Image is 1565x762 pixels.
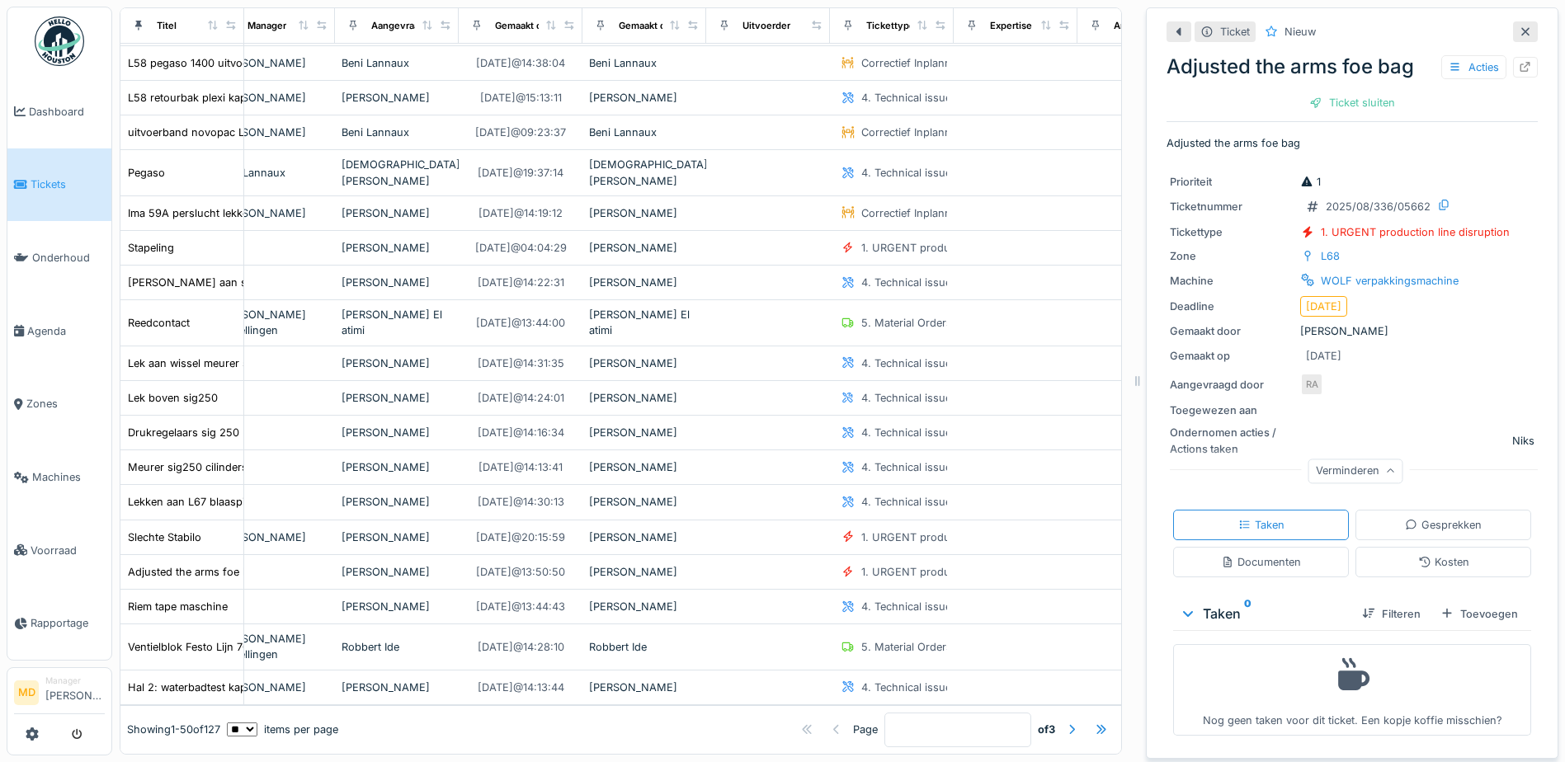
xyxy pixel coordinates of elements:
div: [PERSON_NAME] bestellingen [218,631,328,662]
div: [DATE] @ 14:28:10 [478,639,564,655]
div: Anomalie [1114,18,1156,32]
div: [PERSON_NAME] [589,564,700,580]
span: Dashboard [29,104,105,120]
div: Beni Lannaux [342,55,452,71]
div: Correctief Inplanning / Weekend [861,125,1024,140]
div: 5. Material Orders [861,315,952,331]
div: 4. Technical issue [861,459,951,475]
div: Meurer sig250 cilinders lekken serieus vervangen [128,459,379,475]
div: Taken [1180,604,1349,623]
div: Zone [1170,248,1294,264]
div: Pegaso [128,165,165,181]
div: L58 retourbak plexi kapot [128,90,257,106]
div: Ticket [1220,24,1250,40]
div: 1. URGENT production line disruption [861,240,1050,256]
div: Kosten [1418,554,1469,570]
div: [DATE] @ 14:31:35 [478,355,564,371]
div: [PERSON_NAME] [589,240,700,256]
div: Beni Lannaux [589,125,700,140]
div: [DATE] @ 14:16:34 [478,425,564,440]
div: Lek aan wissel meurer sig250 [128,355,277,371]
div: Nieuw [1285,24,1316,40]
div: Toevoegen [1434,603,1525,625]
a: Agenda [7,294,111,368]
div: [DATE] @ 14:38:04 [476,55,565,71]
div: [DATE] @ 14:13:44 [478,680,564,695]
div: [DATE] @ 09:23:37 [475,125,566,140]
div: 4. Technical issue [861,680,951,695]
div: Drukregelaars sig 250 lekken vervangen [128,425,331,440]
div: 5. Material Orders [861,639,952,655]
div: Gemaakt door [1170,323,1294,339]
div: Machine [1170,273,1294,289]
div: Niks [1512,433,1534,449]
div: [DATE] [1306,348,1341,364]
div: [DATE] [1306,299,1341,314]
span: Machines [32,469,105,485]
div: 4. Technical issue [861,90,951,106]
div: Taken [1238,517,1285,533]
div: [PERSON_NAME] [218,55,328,71]
div: [DATE] @ 14:24:01 [478,390,564,406]
a: MD Manager[PERSON_NAME] [14,675,105,714]
div: [PERSON_NAME] [342,599,452,614]
div: [PERSON_NAME] [218,90,328,106]
div: WOLF verpakkingsmachine [1321,273,1459,289]
div: Riem tape maschine [128,599,228,614]
div: L68 [1321,248,1340,264]
div: [DATE] @ 14:13:41 [478,459,563,475]
div: [DATE] @ 20:15:59 [476,529,565,545]
div: Tickettype [1170,224,1294,240]
div: Tickettype [866,18,915,32]
div: [DATE] @ 13:50:50 [476,564,565,580]
a: Dashboard [7,75,111,148]
div: [PERSON_NAME] [589,205,700,221]
div: Ticketnummer [1170,199,1294,214]
div: [DATE] @ 19:37:14 [478,165,563,181]
div: [PERSON_NAME] [342,205,452,221]
div: Manager [45,675,105,687]
div: Aangevraagd door [1170,377,1294,393]
div: [PERSON_NAME] [589,459,700,475]
div: 4. Technical issue [861,165,951,181]
div: Stapeling [128,240,174,256]
div: Gemaakt op [495,18,548,32]
div: Verminderen [1308,459,1403,483]
div: [PERSON_NAME] [218,125,328,140]
div: [PERSON_NAME] [589,275,700,290]
div: Ondernomen acties / Actions taken [1170,425,1294,456]
div: Gemaakt door [619,18,681,32]
p: Adjusted the arms foe bag [1167,135,1538,151]
div: 4. Technical issue [861,355,951,371]
div: Beni Lannaux [589,55,700,71]
a: Zones [7,368,111,441]
div: uitvoerband novopac L58 naar stapelaar slipt [128,125,356,140]
div: Documenten [1221,554,1301,570]
div: Nog geen taken voor dit ticket. Een kopje koffie misschien? [1184,651,1520,728]
div: items per page [227,722,338,737]
div: [PERSON_NAME] [218,680,328,695]
div: Ima 59A perslucht lekken [128,205,255,221]
span: Voorraad [31,543,105,558]
div: Gemaakt op [1170,348,1294,364]
div: [PERSON_NAME] [589,599,700,614]
div: Toegewezen aan [1170,402,1294,418]
div: Ticket sluiten [1303,92,1402,114]
div: Showing 1 - 50 of 127 [127,722,220,737]
div: 1. URGENT production line disruption [1321,224,1510,240]
div: [PERSON_NAME] [342,240,452,256]
div: Hal 2: waterbadtest kapot [128,680,257,695]
a: Tickets [7,148,111,222]
li: [PERSON_NAME] [45,675,105,710]
div: [PERSON_NAME] aan sig500 krimpoven novapac [128,275,378,290]
div: Uitvoerder [742,18,790,32]
span: Tickets [31,176,105,192]
div: [PERSON_NAME] [589,90,700,106]
div: L58 pegaso 1400 uitvoerband is aan het scheuren [128,55,380,71]
div: [PERSON_NAME] [342,529,452,545]
div: [PERSON_NAME] [589,390,700,406]
div: Robbert Ide [342,639,452,655]
div: [PERSON_NAME] [589,355,700,371]
div: Correctief Inplanning / Weekend [861,55,1024,71]
li: MD [14,680,39,705]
